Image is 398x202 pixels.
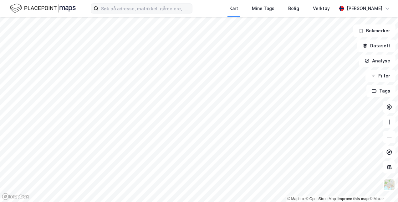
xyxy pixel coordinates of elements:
div: Mine Tags [252,5,274,12]
img: logo.f888ab2527a4732fd821a326f86c7f29.svg [10,3,76,14]
div: Bolig [288,5,299,12]
div: [PERSON_NAME] [347,5,382,12]
input: Søk på adresse, matrikkel, gårdeiere, leietakere eller personer [99,4,192,13]
div: Kontrollprogram for chat [367,172,398,202]
iframe: Chat Widget [367,172,398,202]
div: Kart [229,5,238,12]
div: Verktøy [313,5,330,12]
